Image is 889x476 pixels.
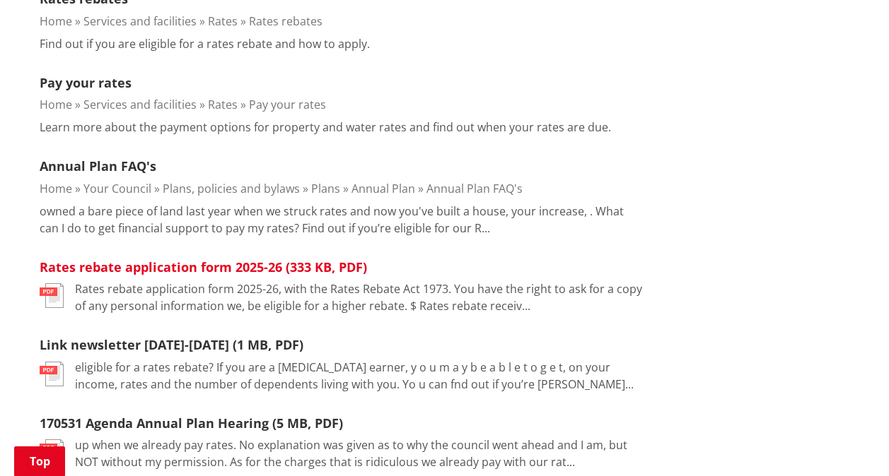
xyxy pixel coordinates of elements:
[40,203,642,237] p: owned a bare piece of land last year when we struck rates and now you've built a house, your incr...
[40,74,132,91] a: Pay your rates
[14,446,65,476] a: Top
[75,436,642,470] p: up when we already pay rates. No explanation was given as to why the council went ahead and I am,...
[40,35,370,52] p: Find out if you are eligible for a rates rebate and how to apply.
[40,415,343,432] a: 170531 Agenda Annual Plan Hearing (5 MB, PDF)
[40,258,367,275] a: Rates rebate application form 2025-26 (333 KB, PDF)
[249,13,323,29] a: Rates rebates
[40,181,72,196] a: Home
[426,181,523,196] a: Annual Plan FAQ's
[163,181,300,196] a: Plans, policies and bylaws
[75,280,642,314] p: Rates rebate application form 2025-26, with the Rates Rebate Act 1973. You have the right to ask ...
[40,119,611,136] p: Learn more about the payment options for property and water rates and find out when your rates ar...
[824,417,875,468] iframe: Messenger Launcher
[40,336,303,353] a: Link newsletter [DATE]-[DATE] (1 MB, PDF)
[40,283,64,308] img: document-pdf.svg
[40,13,72,29] a: Home
[40,362,64,386] img: document-pdf.svg
[40,439,64,464] img: document-pdf.svg
[351,181,415,196] a: Annual Plan
[40,157,156,174] a: Annual Plan FAQ's
[40,97,72,112] a: Home
[311,181,340,196] a: Plans
[83,13,197,29] a: Services and facilities
[249,97,326,112] a: Pay your rates
[208,13,238,29] a: Rates
[83,181,151,196] a: Your Council
[83,97,197,112] a: Services and facilities
[75,359,642,393] p: eligible for a rates rebate? If you are a [MEDICAL_DATA] earner, y o u m a y b e a b l e t o g e ...
[208,97,238,112] a: Rates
